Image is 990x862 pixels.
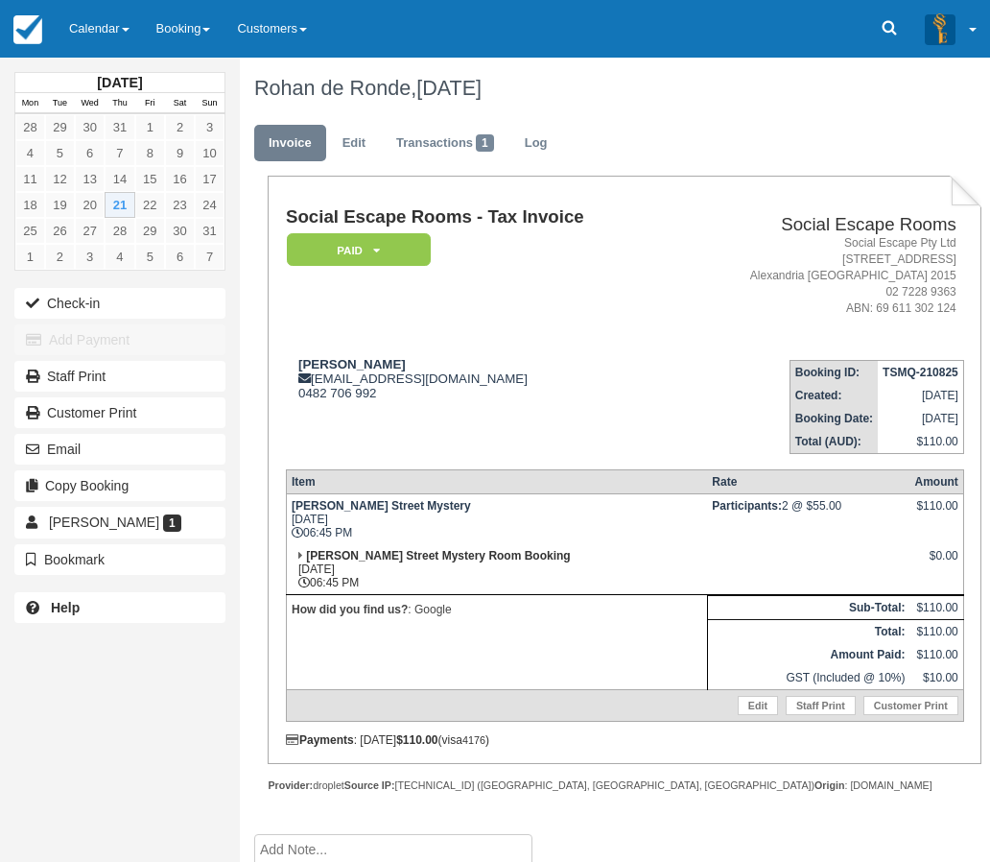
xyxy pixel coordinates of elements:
[416,76,482,100] span: [DATE]
[909,619,963,643] td: $110.00
[790,360,878,384] th: Booking ID:
[286,232,424,268] a: Paid
[135,166,165,192] a: 15
[306,549,570,563] strong: [PERSON_NAME] Street Mystery Room Booking
[15,192,45,218] a: 18
[105,114,134,140] a: 31
[707,595,909,619] th: Sub-Total:
[878,430,963,454] td: $110.00
[195,244,224,270] a: 7
[14,507,225,538] a: [PERSON_NAME] 1
[382,125,508,162] a: Transactions1
[292,499,471,513] strong: [PERSON_NAME] Street Mystery
[328,125,380,162] a: Edit
[707,619,909,643] th: Total:
[909,595,963,619] td: $110.00
[195,218,224,244] a: 31
[14,361,225,392] a: Staff Print
[45,114,75,140] a: 29
[105,93,134,114] th: Thu
[909,666,963,690] td: $10.00
[878,384,963,407] td: [DATE]
[292,600,702,619] p: : Google
[45,218,75,244] a: 26
[51,600,80,615] b: Help
[14,470,225,501] button: Copy Booking
[15,166,45,192] a: 11
[105,244,134,270] a: 4
[254,125,326,162] a: Invoice
[925,13,955,44] img: A3
[707,493,909,544] td: 2 @ $55.00
[135,93,165,114] th: Fri
[268,778,981,793] div: droplet [TECHNICAL_ID] ([GEOGRAPHIC_DATA], [GEOGRAPHIC_DATA], [GEOGRAPHIC_DATA]) : [DOMAIN_NAME]
[786,696,856,715] a: Staff Print
[682,215,955,235] h2: Social Escape Rooms
[344,779,395,791] strong: Source IP:
[45,244,75,270] a: 2
[105,140,134,166] a: 7
[135,192,165,218] a: 22
[135,114,165,140] a: 1
[135,218,165,244] a: 29
[914,499,957,528] div: $110.00
[682,235,955,318] address: Social Escape Pty Ltd [STREET_ADDRESS] Alexandria [GEOGRAPHIC_DATA] 2015 02 7228 9363 ABN: 69 611...
[75,93,105,114] th: Wed
[195,192,224,218] a: 24
[14,434,225,465] button: Email
[165,244,195,270] a: 6
[75,218,105,244] a: 27
[790,430,878,454] th: Total (AUD):
[286,493,707,544] td: [DATE] 06:45 PM
[13,15,42,44] img: checkfront-main-nav-mini-logo.png
[14,592,225,623] a: Help
[75,244,105,270] a: 3
[14,288,225,319] button: Check-in
[286,733,964,747] div: : [DATE] (visa )
[286,733,354,747] strong: Payments
[75,114,105,140] a: 30
[863,696,958,715] a: Customer Print
[254,77,968,100] h1: Rohan de Ronde,
[396,733,437,747] strong: $110.00
[286,469,707,493] th: Item
[15,244,45,270] a: 1
[49,515,159,530] span: [PERSON_NAME]
[14,397,225,428] a: Customer Print
[165,140,195,166] a: 9
[909,469,963,493] th: Amount
[135,244,165,270] a: 5
[163,515,181,532] span: 1
[14,544,225,575] button: Bookmark
[298,357,406,371] strong: [PERSON_NAME]
[909,643,963,666] td: $110.00
[135,140,165,166] a: 8
[286,207,674,227] h1: Social Escape Rooms - Tax Invoice
[707,643,909,666] th: Amount Paid:
[165,218,195,244] a: 30
[292,603,408,616] strong: How did you find us?
[45,166,75,192] a: 12
[790,407,878,430] th: Booking Date:
[165,166,195,192] a: 16
[268,779,313,791] strong: Provider:
[105,192,134,218] a: 21
[738,696,778,715] a: Edit
[476,134,494,152] span: 1
[45,140,75,166] a: 5
[15,114,45,140] a: 28
[287,233,431,267] em: Paid
[814,779,844,791] strong: Origin
[883,366,958,379] strong: TSMQ-210825
[15,218,45,244] a: 25
[75,166,105,192] a: 13
[510,125,562,162] a: Log
[75,192,105,218] a: 20
[105,218,134,244] a: 28
[45,93,75,114] th: Tue
[195,140,224,166] a: 10
[195,93,224,114] th: Sun
[462,734,485,746] small: 4176
[195,166,224,192] a: 17
[914,549,957,578] div: $0.00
